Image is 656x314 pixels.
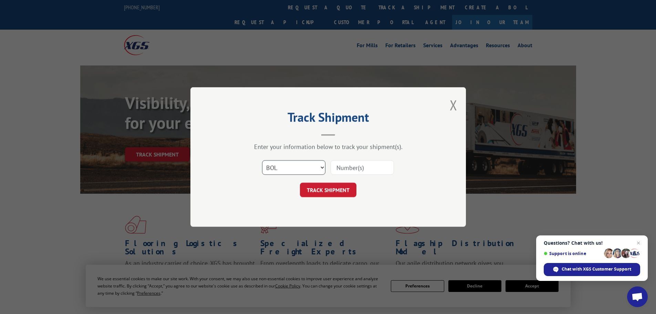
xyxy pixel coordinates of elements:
[634,239,643,247] span: Close chat
[544,240,640,246] span: Questions? Chat with us!
[300,183,356,197] button: TRACK SHIPMENT
[544,251,602,256] span: Support is online
[331,160,394,175] input: Number(s)
[225,143,431,151] div: Enter your information below to track your shipment(s).
[225,112,431,125] h2: Track Shipment
[450,96,457,114] button: Close modal
[562,266,631,272] span: Chat with XGS Customer Support
[544,263,640,276] div: Chat with XGS Customer Support
[627,286,648,307] div: Open chat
